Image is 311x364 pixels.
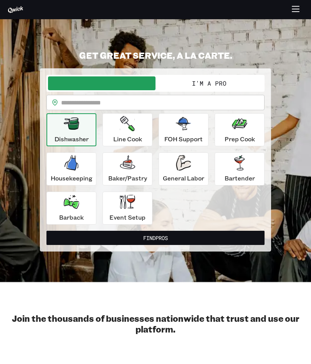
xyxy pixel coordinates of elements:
button: I'm a Business [48,76,155,90]
button: Line Cook [103,113,152,146]
button: Barback [46,192,96,225]
p: Prep Cook [225,134,255,144]
button: Event Setup [103,192,152,225]
button: FindPros [46,231,265,245]
button: Bartender [215,152,265,185]
h2: Join the thousands of businesses nationwide that trust and use our platform. [8,313,303,334]
p: Dishwasher [55,134,89,144]
p: General Labor [163,174,204,183]
button: Housekeeping [46,152,96,185]
p: Bartender [225,174,255,183]
button: FOH Support [159,113,208,146]
p: Baker/Pastry [108,174,147,183]
p: FOH Support [164,134,203,144]
p: Event Setup [109,213,146,222]
h2: GET GREAT SERVICE, A LA CARTE. [40,50,271,61]
button: Baker/Pastry [103,152,152,185]
button: Dishwasher [46,113,96,146]
p: Line Cook [113,134,142,144]
button: I'm a Pro [155,76,263,90]
p: Housekeeping [51,174,93,183]
button: Prep Cook [215,113,265,146]
button: General Labor [159,152,208,185]
p: Barback [59,213,84,222]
